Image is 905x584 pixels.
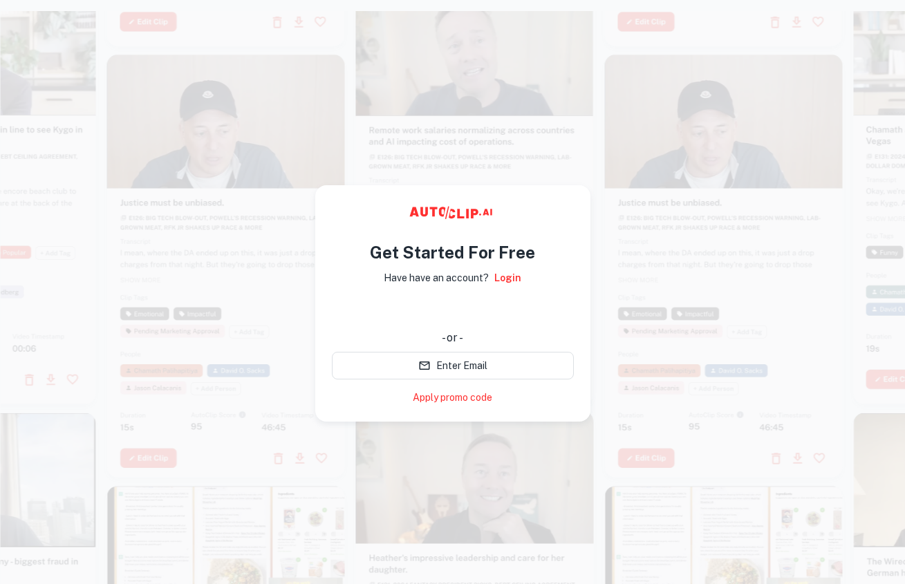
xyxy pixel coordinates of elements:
[384,270,489,285] p: Have have an account?
[325,295,581,326] iframe: “使用 Google 账号登录”按钮
[413,390,492,405] a: Apply promo code
[332,352,574,379] button: Enter Email
[494,270,521,285] a: Login
[332,295,574,326] div: 使用 Google 账号登录。在新标签页中打开
[370,240,535,265] h4: Get Started For Free
[332,330,574,346] div: - or -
